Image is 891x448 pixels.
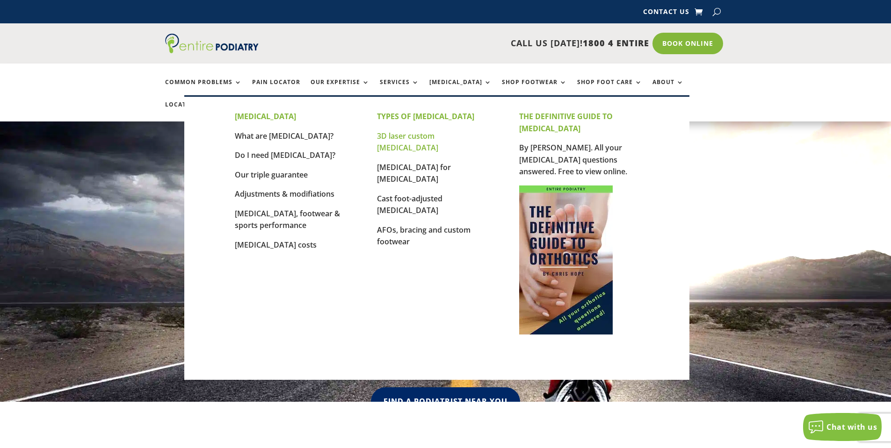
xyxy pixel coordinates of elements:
a: Cast foot-adjusted [MEDICAL_DATA] [377,193,442,216]
a: Book Online [652,33,723,54]
a: Our triple guarantee [235,170,308,180]
a: Common Problems [165,79,242,99]
span: Chat with us [826,422,877,432]
a: Shop Foot Care [577,79,642,99]
a: Find A Podiatrist Near You [371,387,520,416]
a: Contact Us [643,8,689,19]
a: Pain Locator [252,79,300,99]
button: Chat with us [803,413,882,441]
a: [MEDICAL_DATA] for [MEDICAL_DATA] [377,162,451,185]
strong: THE DEFINITIVE GUIDE TO [MEDICAL_DATA] [519,111,613,134]
a: AFOs, bracing and custom footwear [377,225,471,247]
strong: [MEDICAL_DATA] [235,111,296,121]
a: [MEDICAL_DATA] costs [235,240,317,250]
a: About [652,79,684,99]
a: Entire Podiatry [165,46,259,55]
p: CALL US [DATE]! [295,37,649,50]
img: Cover for The Definitive Guide to Orthotics by Chris Hope of Entire Podiatry [519,185,613,334]
a: Do I need [MEDICAL_DATA]? [235,150,335,160]
a: 3D laser custom [MEDICAL_DATA] [377,131,438,153]
a: Services [380,79,419,99]
a: Adjustments & modifiations [235,189,334,199]
a: Shop Footwear [502,79,567,99]
a: Locations [165,101,212,121]
img: logo (1) [165,34,259,53]
a: By [PERSON_NAME]. All your [MEDICAL_DATA] questions answered. Free to view online. [519,142,627,177]
strong: TYPES OF [MEDICAL_DATA] [377,111,474,121]
a: [MEDICAL_DATA] [429,79,492,99]
a: What are [MEDICAL_DATA]? [235,131,333,141]
a: Our Expertise [311,79,369,99]
span: 1800 4 ENTIRE [583,37,649,49]
a: [MEDICAL_DATA], footwear & sports performance [235,208,340,231]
